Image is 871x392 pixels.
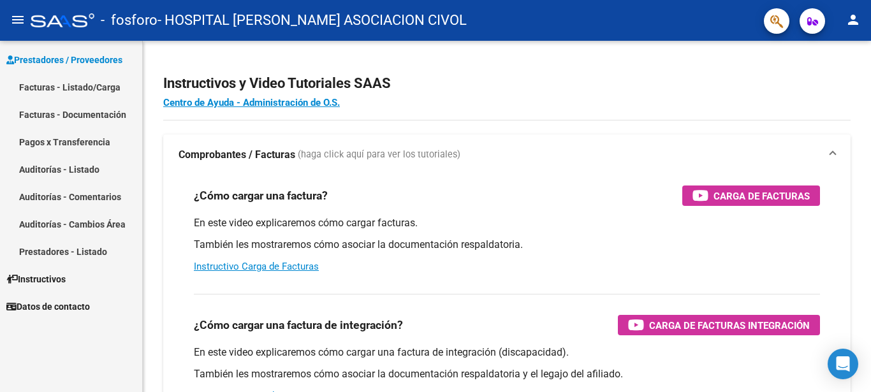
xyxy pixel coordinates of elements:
[194,367,820,381] p: También les mostraremos cómo asociar la documentación respaldatoria y el legajo del afiliado.
[194,187,328,205] h3: ¿Cómo cargar una factura?
[179,148,295,162] strong: Comprobantes / Facturas
[163,134,851,175] mat-expansion-panel-header: Comprobantes / Facturas (haga click aquí para ver los tutoriales)
[194,238,820,252] p: También les mostraremos cómo asociar la documentación respaldatoria.
[163,97,340,108] a: Centro de Ayuda - Administración de O.S.
[194,216,820,230] p: En este video explicaremos cómo cargar facturas.
[6,300,90,314] span: Datos de contacto
[194,261,319,272] a: Instructivo Carga de Facturas
[682,185,820,206] button: Carga de Facturas
[298,148,460,162] span: (haga click aquí para ver los tutoriales)
[194,345,820,359] p: En este video explicaremos cómo cargar una factura de integración (discapacidad).
[618,315,820,335] button: Carga de Facturas Integración
[6,53,122,67] span: Prestadores / Proveedores
[714,188,810,204] span: Carga de Facturas
[194,316,403,334] h3: ¿Cómo cargar una factura de integración?
[157,6,467,34] span: - HOSPITAL [PERSON_NAME] ASOCIACION CIVOL
[845,12,861,27] mat-icon: person
[649,317,810,333] span: Carga de Facturas Integración
[163,71,851,96] h2: Instructivos y Video Tutoriales SAAS
[10,12,26,27] mat-icon: menu
[828,349,858,379] div: Open Intercom Messenger
[101,6,157,34] span: - fosforo
[6,272,66,286] span: Instructivos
